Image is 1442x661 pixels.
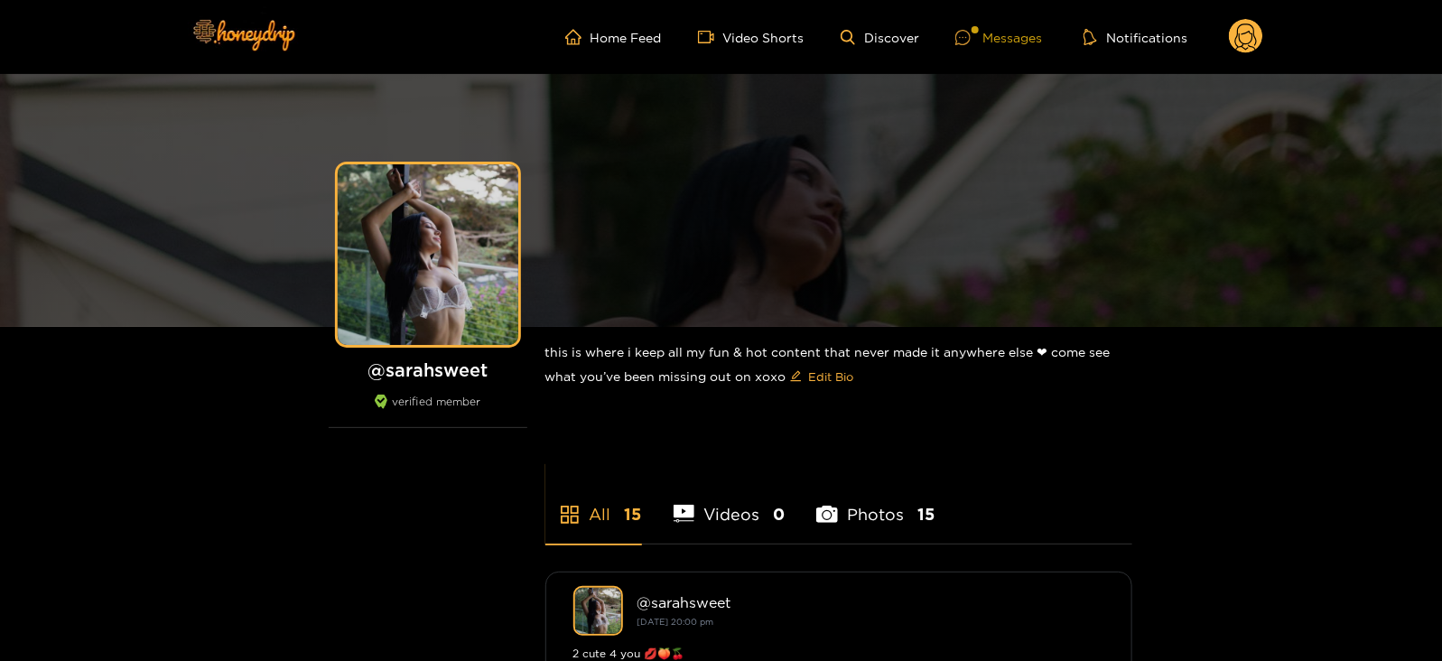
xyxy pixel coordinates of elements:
button: editEdit Bio [786,362,858,391]
div: @ sarahsweet [637,594,1104,610]
span: 15 [917,503,935,526]
span: Edit Bio [809,368,854,386]
li: Photos [816,462,935,544]
span: video-camera [698,29,723,45]
small: [DATE] 20:00 pm [637,617,714,627]
span: 0 [773,503,785,526]
a: Home Feed [565,29,662,45]
span: appstore [559,504,581,526]
img: sarahsweet [573,586,623,636]
div: this is where i keep all my fun & hot content that never made it anywhere else ❤︎︎ come see what ... [545,327,1132,405]
a: Video Shorts [698,29,805,45]
div: verified member [329,395,527,428]
button: Notifications [1078,28,1193,46]
span: edit [790,370,802,384]
li: Videos [674,462,786,544]
h1: @ sarahsweet [329,358,527,381]
li: All [545,462,642,544]
span: 15 [625,503,642,526]
div: Messages [955,27,1042,48]
span: home [565,29,591,45]
a: Discover [841,30,919,45]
